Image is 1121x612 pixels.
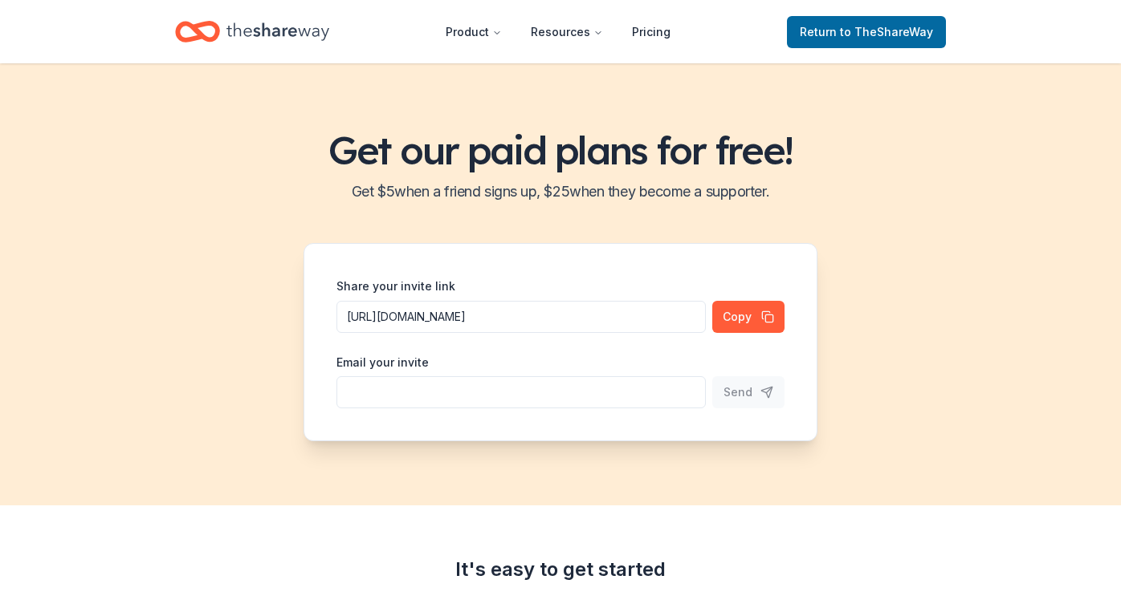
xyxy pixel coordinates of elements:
[840,25,933,39] span: to TheShareWay
[433,13,683,51] nav: Main
[175,557,946,582] div: It's easy to get started
[19,179,1102,205] h2: Get $ 5 when a friend signs up, $ 25 when they become a supporter.
[712,301,785,333] button: Copy
[433,16,515,48] button: Product
[336,278,455,294] label: Share your invite link
[518,16,616,48] button: Resources
[175,13,329,51] a: Home
[336,355,429,371] label: Email your invite
[787,16,946,48] a: Returnto TheShareWay
[800,22,933,42] span: Return
[619,16,683,48] a: Pricing
[19,128,1102,172] h1: Get our paid plans for free!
